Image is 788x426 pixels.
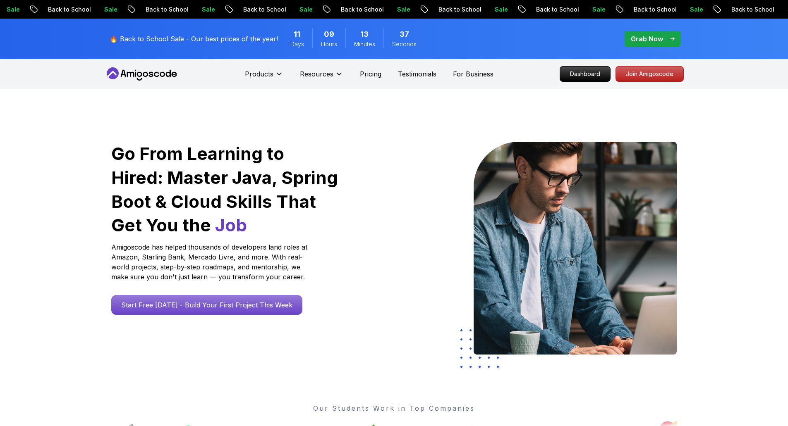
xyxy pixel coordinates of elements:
span: Days [290,40,304,48]
p: Sale [381,5,407,14]
p: Back to School [422,5,479,14]
a: Start Free [DATE] - Build Your First Project This Week [111,295,302,315]
button: Products [245,69,283,86]
span: Seconds [392,40,417,48]
p: Sale [186,5,212,14]
p: Back to School [227,5,283,14]
span: 37 Seconds [400,29,409,40]
p: Back to School [325,5,381,14]
p: Grab Now [631,34,663,44]
p: Products [245,69,273,79]
a: Dashboard [560,66,611,82]
span: 13 Minutes [360,29,369,40]
span: Job [215,214,247,236]
p: Back to School [129,5,186,14]
p: Sale [576,5,603,14]
p: Sale [479,5,505,14]
a: Pricing [360,69,381,79]
p: Sale [674,5,700,14]
p: Dashboard [560,67,610,81]
a: For Business [453,69,493,79]
p: Sale [283,5,310,14]
p: Back to School [32,5,88,14]
p: Join Amigoscode [616,67,683,81]
a: Join Amigoscode [616,66,684,82]
button: Resources [300,69,343,86]
span: 11 Days [294,29,300,40]
p: 🔥 Back to School Sale - Our best prices of the year! [110,34,278,44]
span: Hours [321,40,337,48]
span: 9 Hours [324,29,334,40]
img: hero [474,142,677,355]
p: Back to School [520,5,576,14]
p: Sale [88,5,115,14]
p: Amigoscode has helped thousands of developers land roles at Amazon, Starling Bank, Mercado Livre,... [111,242,310,282]
p: Back to School [618,5,674,14]
a: Testimonials [398,69,436,79]
span: Minutes [354,40,375,48]
h1: Go From Learning to Hired: Master Java, Spring Boot & Cloud Skills That Get You the [111,142,339,237]
p: Back to School [715,5,771,14]
p: Resources [300,69,333,79]
p: Our Students Work in Top Companies [111,403,677,413]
